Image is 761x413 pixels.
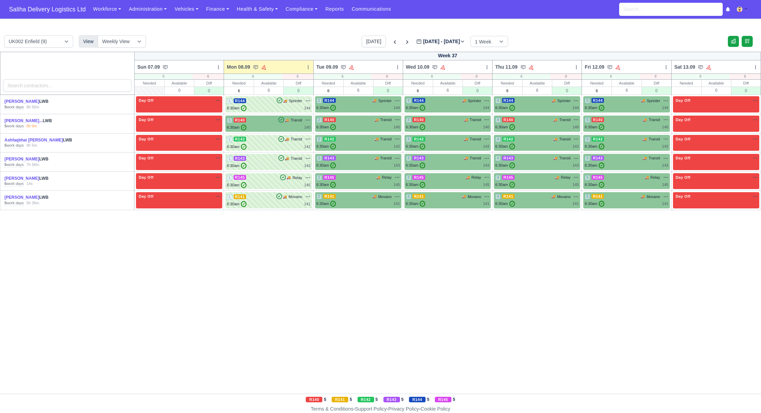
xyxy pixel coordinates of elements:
[553,156,557,161] span: 🚚
[509,144,515,149] span: ✓
[193,74,224,79] div: 6
[433,87,462,94] div: 6
[165,80,194,87] div: Available
[495,105,515,111] div: 6:30am
[599,163,604,168] span: ✓
[674,117,692,122] span: Day Off
[137,137,155,141] span: Day Off
[6,3,89,16] a: Saliha Delivery Logistics Ltd
[641,98,645,103] span: 🚚
[412,194,425,199] span: R141
[552,87,582,95] div: 0
[553,117,557,122] span: 🚚
[137,175,155,180] span: Day Off
[227,137,232,142] span: 1
[672,74,730,79] div: 0
[330,124,336,130] span: ✓
[559,155,570,161] span: Transit
[374,137,379,142] span: 🚚
[4,176,39,181] a: [PERSON_NAME]
[227,144,246,150] div: 6:30am
[433,80,462,87] div: Available
[284,87,313,95] div: 0
[502,98,515,103] span: R144
[321,2,348,16] a: Reports
[380,117,392,123] span: Transit
[483,124,489,130] div: 140
[316,144,336,149] div: 6:30am
[582,80,612,87] div: Needed
[406,63,429,70] span: Wed 10.09
[495,98,501,104] span: 4
[403,74,461,79] div: 6
[234,137,246,141] span: R142
[323,156,336,160] span: R143
[202,2,233,16] a: Finance
[283,98,287,104] span: 🚚
[4,118,76,124] div: LWB
[291,136,302,142] span: Transit
[585,144,604,149] div: 6:30am
[285,156,289,161] span: 🚚
[585,156,590,161] span: 5
[227,125,246,130] div: 6:30am
[227,175,232,180] span: 1
[585,163,604,168] div: 6:30am
[412,137,425,141] span: R142
[674,63,695,70] span: Sat 13.09
[4,137,76,143] div: LWB
[406,175,411,180] span: 3
[4,163,7,167] strong: 5
[393,124,400,130] div: 140
[599,144,604,149] span: ✓
[125,2,170,16] a: Administration
[4,181,24,187] div: work days
[323,117,336,122] span: R140
[561,175,570,180] span: Relay
[647,98,660,104] span: Sprinter
[674,98,692,103] span: Day Off
[420,406,450,412] a: Cookie Policy
[461,74,492,79] div: 0
[463,80,492,87] div: Diff
[194,80,224,87] div: Diff
[552,98,556,103] span: 🚚
[380,136,392,142] span: Transit
[3,79,131,92] input: Search contractors...
[648,117,660,123] span: Transit
[323,98,336,103] span: R144
[462,98,466,103] span: 🚚
[330,163,336,168] span: ✓
[241,105,246,111] span: ✓
[372,194,377,199] span: 🚚
[227,105,246,111] div: 6:30am
[227,63,250,70] span: Mon 08.09
[643,117,647,122] span: 🚚
[585,63,604,70] span: Fri 12.09
[393,105,400,111] div: 144
[344,80,373,87] div: Available
[4,195,39,200] a: [PERSON_NAME]
[241,182,246,188] span: ✓
[314,80,343,87] div: Needed
[662,105,668,111] div: 144
[380,155,392,161] span: Transit
[406,144,426,149] div: 6:30am
[137,63,160,70] span: Sun 07.09
[674,137,692,141] span: Day Off
[316,98,322,104] span: 2
[585,105,604,111] div: 6:30am
[470,117,481,123] span: Transit
[137,156,155,160] span: Day Off
[492,80,522,87] div: Needed
[227,156,232,161] span: 1
[170,2,202,16] a: Vehicles
[464,156,468,161] span: 🚚
[420,163,425,168] span: ✓
[509,163,515,168] span: ✓
[495,117,501,123] span: 4
[648,155,660,161] span: Transit
[4,143,24,148] div: work days
[393,182,400,188] div: 145
[316,105,336,111] div: 6:30am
